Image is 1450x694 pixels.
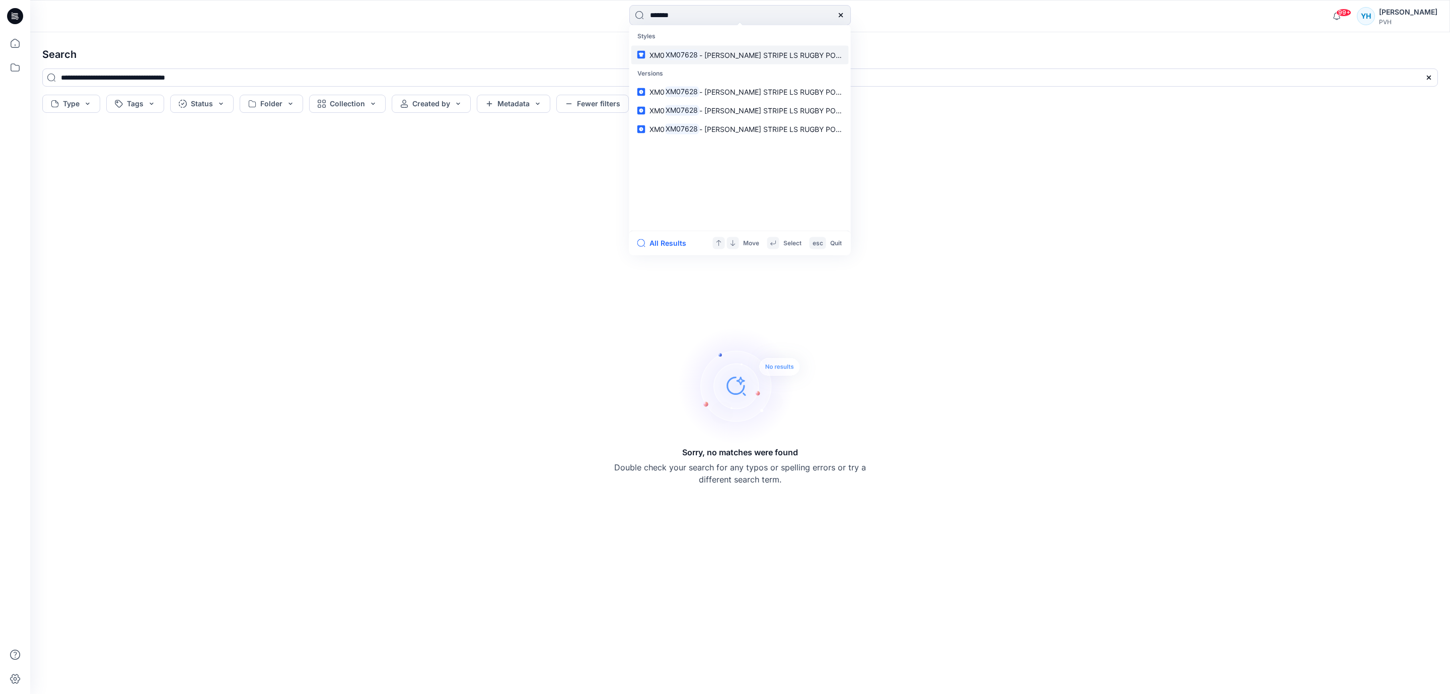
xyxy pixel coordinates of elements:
[637,237,693,249] button: All Results
[631,83,849,101] a: XM0XM07628- [PERSON_NAME] STRIPE LS RUGBY POLO
[678,325,819,446] img: Sorry, no matches were found
[631,101,849,120] a: XM0XM07628- [PERSON_NAME] STRIPE LS RUGBY POLO
[170,95,234,113] button: Status
[631,120,849,138] a: XM0XM07628- [PERSON_NAME] STRIPE LS RUGBY POLO
[813,238,823,248] p: esc
[682,446,798,458] h5: Sorry, no matches were found
[614,461,866,485] p: Double check your search for any typos or spelling errors or try a different search term.
[699,88,845,96] span: - [PERSON_NAME] STRIPE LS RUGBY POLO
[392,95,471,113] button: Created by
[1379,18,1437,26] div: PVH
[743,238,759,248] p: Move
[309,95,386,113] button: Collection
[477,95,550,113] button: Metadata
[649,125,665,133] span: XM0
[42,95,100,113] button: Type
[699,106,845,115] span: - [PERSON_NAME] STRIPE LS RUGBY POLO
[240,95,303,113] button: Folder
[649,88,665,96] span: XM0
[1357,7,1375,25] div: YH
[649,106,665,115] span: XM0
[631,27,849,46] p: Styles
[665,123,700,135] mark: XM07628
[699,50,845,59] span: - [PERSON_NAME] STRIPE LS RUGBY POLO
[665,49,700,60] mark: XM07628
[556,95,629,113] button: Fewer filters
[649,50,665,59] span: XM0
[665,105,700,116] mark: XM07628
[631,45,849,64] a: XM0XM07628- [PERSON_NAME] STRIPE LS RUGBY POLO
[699,125,845,133] span: - [PERSON_NAME] STRIPE LS RUGBY POLO
[106,95,164,113] button: Tags
[830,238,842,248] p: Quit
[665,86,700,98] mark: XM07628
[631,64,849,83] p: Versions
[34,40,1446,68] h4: Search
[783,238,802,248] p: Select
[1336,9,1351,17] span: 99+
[1379,6,1437,18] div: [PERSON_NAME]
